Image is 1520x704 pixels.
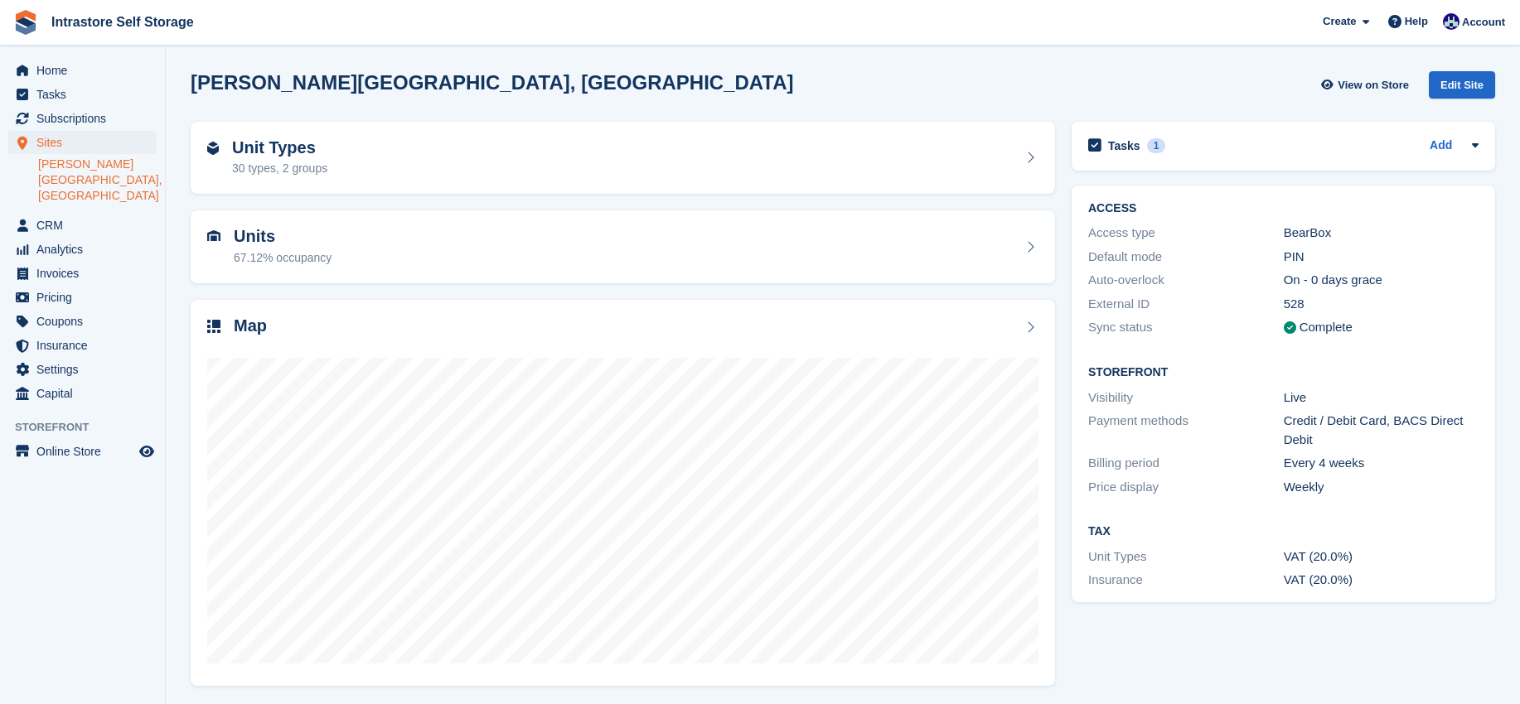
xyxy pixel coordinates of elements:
[1088,388,1284,407] div: Visibility
[8,214,157,237] a: menu
[1088,571,1284,590] div: Insurance
[1088,525,1479,538] h2: Tax
[1284,454,1479,473] div: Every 4 weeks
[8,107,157,130] a: menu
[8,440,157,463] a: menu
[1088,271,1284,290] div: Auto-overlock
[36,382,136,405] span: Capital
[36,358,136,381] span: Settings
[1147,138,1166,153] div: 1
[191,122,1055,195] a: Unit Types 30 types, 2 groups
[36,440,136,463] span: Online Store
[1462,14,1505,31] span: Account
[1284,547,1479,567] div: VAT (20.0%)
[137,441,157,461] a: Preview store
[1300,318,1353,337] div: Complete
[8,310,157,333] a: menu
[1284,412,1479,449] div: Credit / Debit Card, BACS Direct Debit
[1088,224,1284,243] div: Access type
[1405,13,1428,30] span: Help
[45,8,201,36] a: Intrastore Self Storage
[1319,71,1416,99] a: View on Store
[36,107,136,130] span: Subscriptions
[8,59,157,82] a: menu
[232,160,327,177] div: 30 types, 2 groups
[1284,388,1479,407] div: Live
[1430,137,1452,156] a: Add
[13,10,38,35] img: stora-icon-8386f47178a22dfd0bd8f6a31ec36ba5ce8667c1dd55bd0f319d3a0aa187defe.svg
[36,214,136,237] span: CRM
[36,59,136,82] span: Home
[1284,571,1479,590] div: VAT (20.0%)
[234,249,332,267] div: 67.12% occupancy
[1088,366,1479,379] h2: Storefront
[36,310,136,333] span: Coupons
[1284,295,1479,314] div: 528
[1429,71,1495,99] div: Edit Site
[207,230,220,242] img: unit-icn-7be61d7bf1b0ce9d3e12c5938cc71ed9869f7b940bace4675aadf7bd6d80202e.svg
[1088,412,1284,449] div: Payment methods
[8,334,157,357] a: menu
[207,320,220,333] img: map-icn-33ee37083ee616e46c38cad1a60f524a97daa1e2b2c8c0bc3eb3415660979fc1.svg
[36,334,136,357] span: Insurance
[1284,271,1479,290] div: On - 0 days grace
[36,262,136,285] span: Invoices
[191,71,794,94] h2: [PERSON_NAME][GEOGRAPHIC_DATA], [GEOGRAPHIC_DATA]
[36,83,136,106] span: Tasks
[36,286,136,309] span: Pricing
[36,238,136,261] span: Analytics
[1088,295,1284,314] div: External ID
[1429,71,1495,105] a: Edit Site
[8,262,157,285] a: menu
[207,142,219,155] img: unit-type-icn-2b2737a686de81e16bb02015468b77c625bbabd49415b5ef34ead5e3b44a266d.svg
[8,382,157,405] a: menu
[8,286,157,309] a: menu
[1284,478,1479,497] div: Weekly
[1088,478,1284,497] div: Price display
[1443,13,1459,30] img: Mathew Tremewan
[38,157,157,204] a: [PERSON_NAME][GEOGRAPHIC_DATA], [GEOGRAPHIC_DATA]
[234,227,332,246] h2: Units
[1088,248,1284,267] div: Default mode
[191,300,1055,687] a: Map
[8,131,157,154] a: menu
[191,210,1055,283] a: Units 67.12% occupancy
[1338,77,1409,94] span: View on Store
[234,316,267,335] h2: Map
[36,131,136,154] span: Sites
[1284,248,1479,267] div: PIN
[1088,454,1284,473] div: Billing period
[8,238,157,261] a: menu
[8,83,157,106] a: menu
[1108,138,1140,153] h2: Tasks
[1323,13,1356,30] span: Create
[1088,318,1284,337] div: Sync status
[8,358,157,381] a: menu
[1088,202,1479,215] h2: ACCESS
[1088,547,1284,567] div: Unit Types
[1284,224,1479,243] div: BearBox
[15,419,165,436] span: Storefront
[232,138,327,157] h2: Unit Types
